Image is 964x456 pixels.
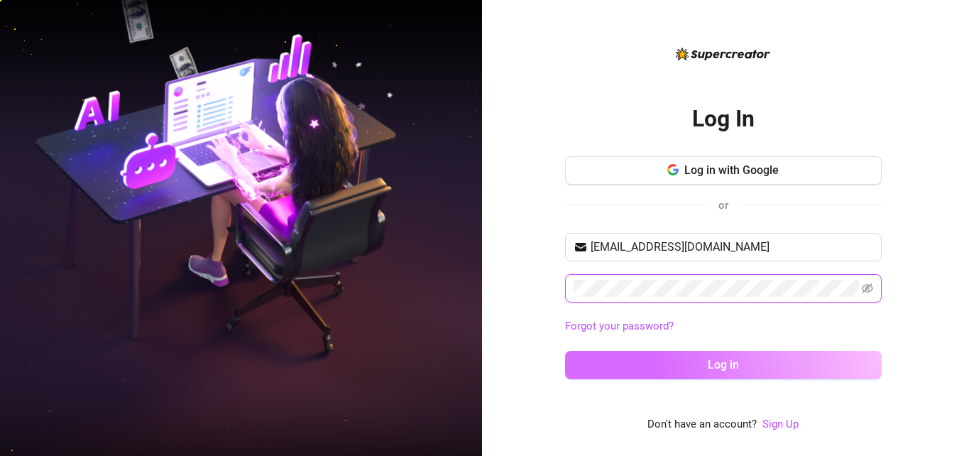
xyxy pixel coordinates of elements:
span: or [718,199,728,212]
h2: Log In [692,104,755,134]
a: Forgot your password? [565,318,882,335]
span: Log in with Google [684,163,779,177]
span: Log in [708,358,739,371]
button: Log in [565,351,882,379]
img: logo-BBDzfeDw.svg [676,48,770,60]
a: Sign Up [762,418,799,430]
button: Log in with Google [565,156,882,185]
a: Forgot your password? [565,320,674,332]
a: Sign Up [762,416,799,433]
span: Don't have an account? [647,416,757,433]
span: eye-invisible [862,283,873,294]
input: Your email [591,239,873,256]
